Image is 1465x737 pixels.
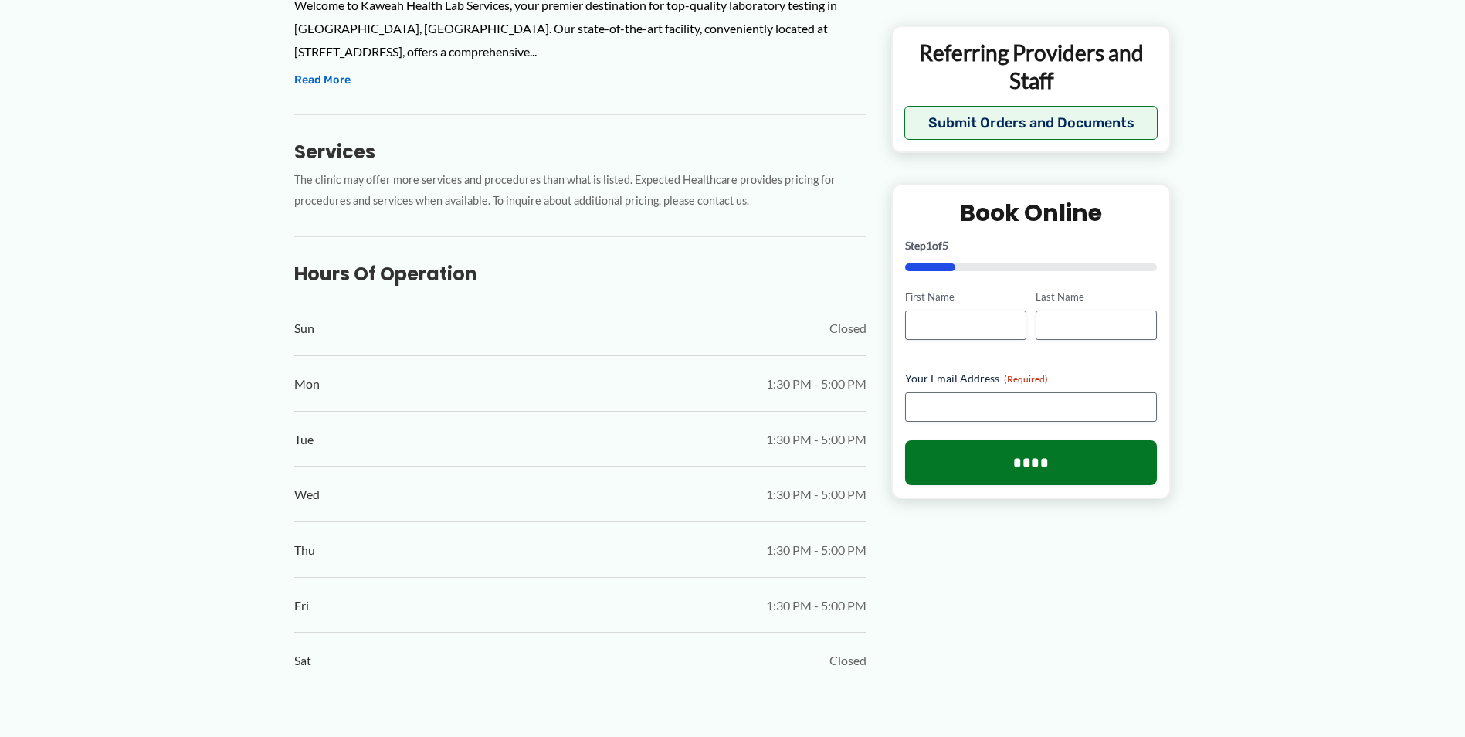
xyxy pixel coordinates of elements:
h3: Hours of Operation [294,262,866,286]
h2: Book Online [905,198,1158,228]
span: (Required) [1004,372,1048,384]
button: Submit Orders and Documents [904,106,1158,140]
span: Mon [294,372,320,396]
span: 1:30 PM - 5:00 PM [766,428,866,451]
span: 1:30 PM - 5:00 PM [766,483,866,506]
span: Wed [294,483,320,506]
label: First Name [905,290,1026,304]
span: 5 [942,239,948,252]
label: Your Email Address [905,370,1158,385]
span: Tue [294,428,314,451]
span: Fri [294,594,309,617]
span: 1:30 PM - 5:00 PM [766,594,866,617]
h3: Services [294,140,866,164]
span: 1 [926,239,932,252]
p: Step of [905,240,1158,251]
span: 1:30 PM - 5:00 PM [766,372,866,396]
label: Last Name [1036,290,1157,304]
span: Sat [294,649,311,672]
span: Thu [294,538,315,562]
span: 1:30 PM - 5:00 PM [766,538,866,562]
p: The clinic may offer more services and procedures than what is listed. Expected Healthcare provid... [294,170,866,212]
span: Closed [829,649,866,672]
button: Read More [294,71,351,90]
span: Closed [829,317,866,340]
p: Referring Providers and Staff [904,38,1158,94]
span: Sun [294,317,314,340]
